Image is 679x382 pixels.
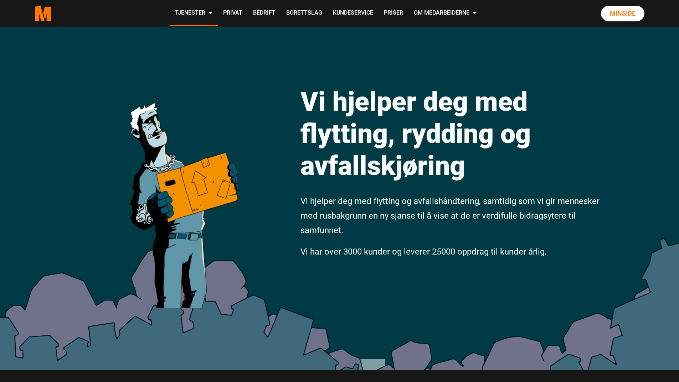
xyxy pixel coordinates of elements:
a: Minside [601,6,644,21]
a: Privat [218,1,248,26]
a: Tjenester [170,1,218,26]
h1: Vi hjelper deg med flytting, rydding og avfallskjøring [300,85,602,182]
img: medarbeiderne man icon optimized [122,69,245,308]
span: Vi hjelper deg med flytting og avfallshåndtering, samtidig som vi gir mennesker med rusbakgrunn e... [300,196,600,235]
a: Borettslag [281,1,328,26]
a: Kundeservice [328,1,379,26]
a: Bedrift [248,1,281,26]
span: Vi har over 3000 kunder og leverer 25000 oppdrag til kunder årlig. [300,247,547,257]
a: Priser [379,1,408,26]
a: Om Medarbeiderne [408,1,482,26]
